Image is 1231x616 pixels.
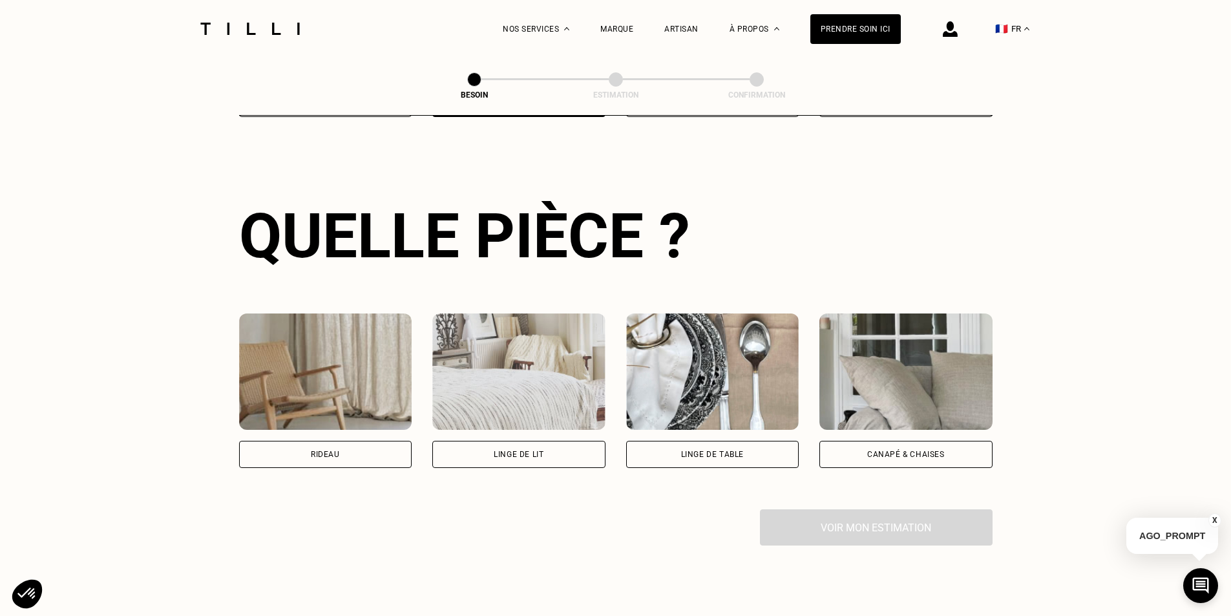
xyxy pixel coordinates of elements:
div: Linge de lit [494,451,543,458]
div: Estimation [551,90,680,100]
div: Rideau [311,451,340,458]
a: Prendre soin ici [810,14,901,44]
img: Tilli retouche votre Canapé & chaises [819,313,993,430]
div: Quelle pièce ? [239,200,993,272]
div: Confirmation [692,90,821,100]
div: Canapé & chaises [867,451,945,458]
a: Artisan [664,25,699,34]
img: Tilli retouche votre Linge de table [626,313,799,430]
img: Menu déroulant [564,27,569,30]
button: X [1208,513,1221,527]
img: menu déroulant [1024,27,1029,30]
img: icône connexion [943,21,958,37]
img: Logo du service de couturière Tilli [196,23,304,35]
div: Linge de table [681,451,744,458]
p: AGO_PROMPT [1126,518,1218,554]
div: Besoin [410,90,539,100]
span: 🇫🇷 [995,23,1008,35]
img: Tilli retouche votre Linge de lit [432,313,605,430]
a: Marque [600,25,633,34]
img: Menu déroulant à propos [774,27,779,30]
img: Tilli retouche votre Rideau [239,313,412,430]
